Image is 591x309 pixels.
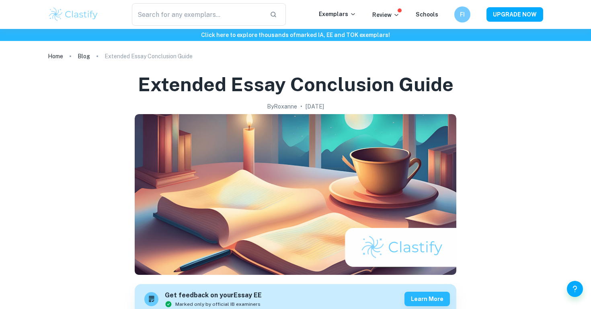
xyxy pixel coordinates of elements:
[48,6,99,23] img: Clastify logo
[105,52,193,61] p: Extended Essay Conclusion Guide
[165,291,262,301] h6: Get feedback on your Essay EE
[486,7,543,22] button: UPGRADE NOW
[135,114,456,275] img: Extended Essay Conclusion Guide cover image
[458,10,467,19] h6: FI
[132,3,263,26] input: Search for any exemplars...
[319,10,356,18] p: Exemplars
[138,72,454,97] h1: Extended Essay Conclusion Guide
[78,51,90,62] a: Blog
[416,11,438,18] a: Schools
[2,31,589,39] h6: Click here to explore thousands of marked IA, EE and TOK exemplars !
[372,10,400,19] p: Review
[567,281,583,297] button: Help and Feedback
[404,292,450,306] button: Learn more
[306,102,324,111] h2: [DATE]
[300,102,302,111] p: •
[267,102,297,111] h2: By Roxanne
[175,301,261,308] span: Marked only by official IB examiners
[48,51,63,62] a: Home
[454,6,470,23] button: FI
